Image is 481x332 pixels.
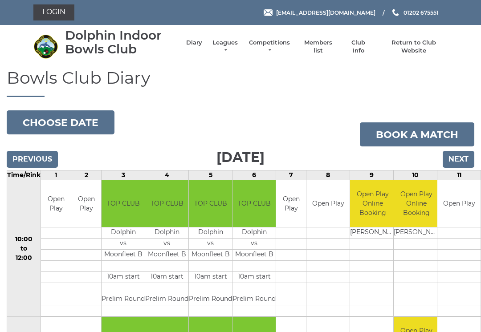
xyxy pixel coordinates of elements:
a: Competitions [248,39,291,55]
td: Open Play [276,180,306,227]
td: [PERSON_NAME] [350,227,395,238]
td: 3 [102,170,145,180]
td: Prelim Round [189,294,232,305]
a: Book a match [360,122,474,146]
td: Moonfleet B [232,249,276,260]
td: vs [102,238,145,249]
td: 5 [189,170,232,180]
a: Leagues [211,39,239,55]
td: Prelim Round [102,294,145,305]
td: 8 [306,170,350,180]
td: 10am start [102,271,145,283]
td: 1 [41,170,71,180]
td: 7 [276,170,306,180]
a: Email [EMAIL_ADDRESS][DOMAIN_NAME] [264,8,375,17]
a: Members list [299,39,336,55]
td: Open Play [437,180,481,227]
td: Dolphin [189,227,232,238]
input: Previous [7,151,58,168]
td: Moonfleet B [189,249,232,260]
td: 9 [350,170,394,180]
td: vs [145,238,188,249]
td: Open Play Online Booking [394,180,439,227]
td: 11 [437,170,481,180]
td: 10am start [189,271,232,283]
img: Dolphin Indoor Bowls Club [33,34,58,59]
h1: Bowls Club Diary [7,69,474,97]
td: Dolphin [102,227,145,238]
a: Phone us 01202 675551 [391,8,439,17]
td: 10 [394,170,437,180]
td: 6 [232,170,276,180]
td: TOP CLUB [145,180,188,227]
td: Dolphin [145,227,188,238]
a: Login [33,4,74,20]
div: Dolphin Indoor Bowls Club [65,28,177,56]
a: Return to Club Website [380,39,448,55]
td: Open Play Online Booking [350,180,395,227]
td: TOP CLUB [102,180,145,227]
button: Choose date [7,110,114,134]
td: 4 [145,170,189,180]
span: 01202 675551 [404,9,439,16]
td: Open Play [306,180,350,227]
td: Open Play [41,180,71,227]
td: 10:00 to 12:00 [7,180,41,317]
td: Dolphin [232,227,276,238]
td: TOP CLUB [189,180,232,227]
td: TOP CLUB [232,180,276,227]
td: vs [232,238,276,249]
img: Phone us [392,9,399,16]
span: [EMAIL_ADDRESS][DOMAIN_NAME] [276,9,375,16]
td: Moonfleet B [145,249,188,260]
td: vs [189,238,232,249]
td: 2 [71,170,102,180]
input: Next [443,151,474,168]
td: Prelim Round [232,294,276,305]
td: 10am start [232,271,276,283]
td: 10am start [145,271,188,283]
td: [PERSON_NAME] [394,227,439,238]
td: Open Play [71,180,101,227]
td: Moonfleet B [102,249,145,260]
a: Diary [186,39,202,47]
td: Prelim Round [145,294,188,305]
img: Email [264,9,273,16]
a: Club Info [346,39,371,55]
td: Time/Rink [7,170,41,180]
